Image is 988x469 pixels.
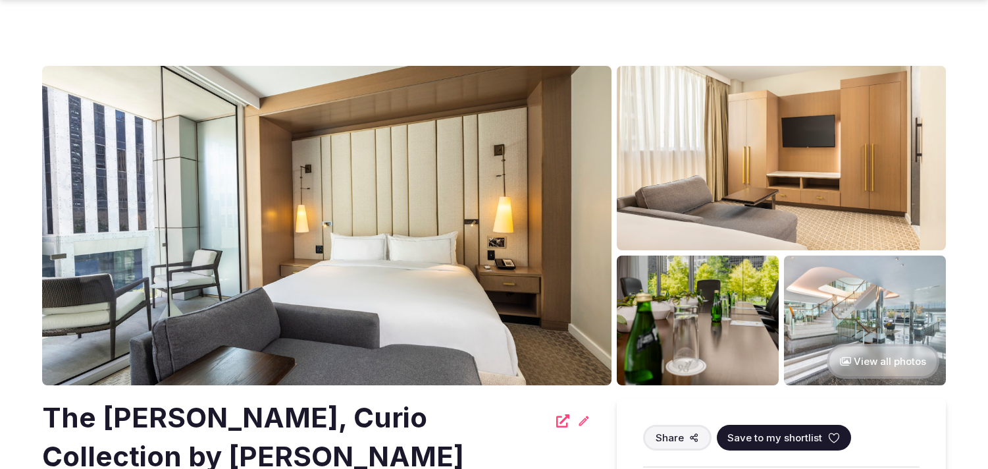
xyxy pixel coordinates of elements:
[784,256,946,385] img: Venue gallery photo
[617,66,946,250] img: Venue gallery photo
[617,256,779,385] img: Venue gallery photo
[827,344,939,379] button: View all photos
[42,66,611,385] img: Venue cover photo
[727,431,822,445] span: Save to my shortlist
[643,425,712,451] button: Share
[717,425,851,451] button: Save to my shortlist
[656,431,684,445] span: Share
